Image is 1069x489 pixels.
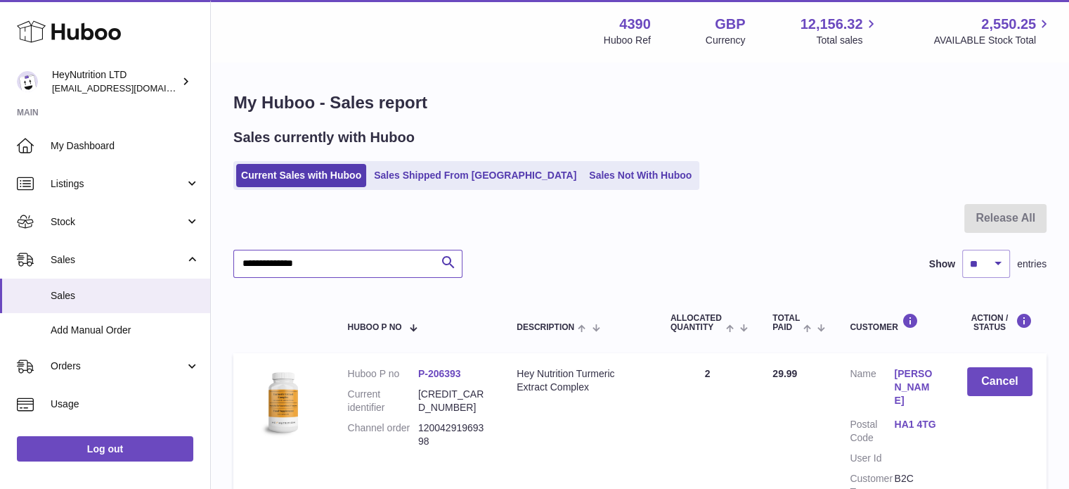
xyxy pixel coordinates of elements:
span: [EMAIL_ADDRESS][DOMAIN_NAME] [52,82,207,94]
dt: Current identifier [347,388,417,414]
span: Usage [51,398,200,411]
dt: Postal Code [850,418,894,445]
dd: [CREDIT_CARD_NUMBER] [418,388,488,414]
a: Sales Not With Huboo [584,164,697,187]
div: Customer [850,313,938,332]
a: 12,156.32 Total sales [800,15,879,47]
div: HeyNutrition LTD [52,68,179,95]
div: Huboo Ref [604,34,651,47]
a: Current Sales with Huboo [236,164,366,187]
div: Action / Status [967,313,1032,332]
h2: Sales currently with Huboo [233,128,415,147]
dt: Name [850,367,894,411]
span: Orders [51,360,185,373]
a: HA1 4TG [894,418,938,431]
span: 29.99 [772,368,797,379]
img: info@heynutrition.com [17,71,38,92]
dt: User Id [850,452,894,465]
a: Log out [17,436,193,462]
span: 12,156.32 [800,15,862,34]
span: Total sales [816,34,879,47]
img: 43901725567759.jpeg [247,367,318,438]
a: [PERSON_NAME] [894,367,938,407]
span: 2,550.25 [981,15,1036,34]
span: Listings [51,177,185,191]
span: My Dashboard [51,139,200,153]
span: Stock [51,215,185,229]
span: Sales [51,289,200,303]
a: 2,550.25 AVAILABLE Stock Total [933,15,1052,47]
label: Show [929,258,955,271]
span: ALLOCATED Quantity [670,314,723,332]
strong: GBP [715,15,745,34]
span: Total paid [772,314,800,332]
div: Currency [706,34,746,47]
dt: Channel order [347,421,417,448]
span: Description [517,323,574,332]
span: Huboo P no [347,323,401,332]
a: Sales Shipped From [GEOGRAPHIC_DATA] [369,164,581,187]
span: entries [1017,258,1047,271]
div: Hey Nutrition Turmeric Extract Complex [517,367,642,394]
span: Add Manual Order [51,324,200,337]
span: Sales [51,253,185,267]
a: P-206393 [418,368,461,379]
h1: My Huboo - Sales report [233,91,1047,114]
strong: 4390 [619,15,651,34]
dt: Huboo P no [347,367,417,381]
span: AVAILABLE Stock Total [933,34,1052,47]
button: Cancel [967,367,1032,396]
dd: 12004291969398 [418,421,488,448]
